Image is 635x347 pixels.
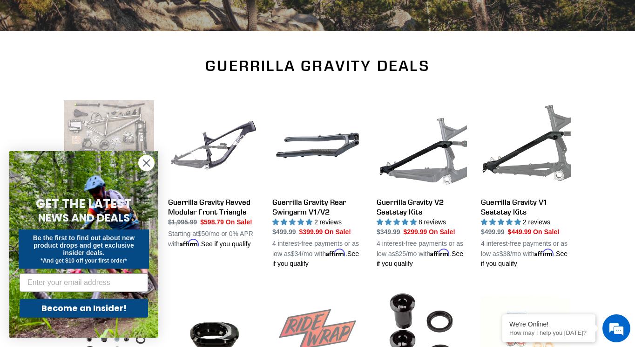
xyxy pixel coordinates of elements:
[20,273,148,292] input: Enter your email address
[509,320,588,328] div: We're Online!
[36,195,132,212] span: GET THE LATEST
[509,329,588,336] p: How may I help you today?
[41,257,127,264] span: *And get $10 off your first order*
[138,155,155,171] button: Close dialog
[33,234,135,257] span: Be the first to find out about new product drops and get exclusive insider deals.
[20,299,148,318] button: Become an Insider!
[64,57,571,75] h2: Guerrilla Gravity Deals
[38,210,130,225] span: NEWS AND DEALS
